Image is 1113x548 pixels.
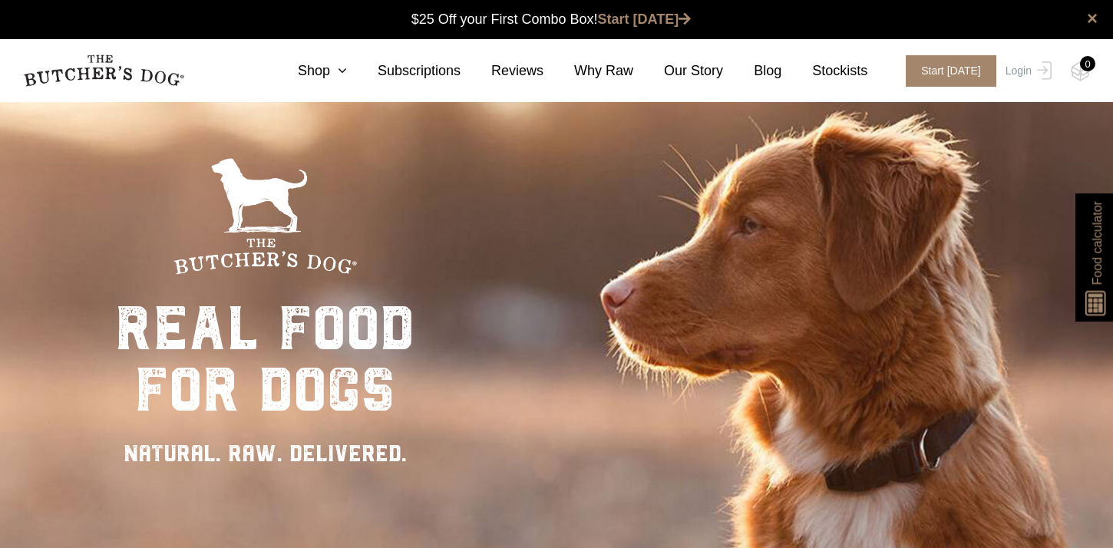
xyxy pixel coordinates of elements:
[1087,9,1098,28] a: close
[543,61,633,81] a: Why Raw
[1002,55,1052,87] a: Login
[115,298,414,421] div: real food for dogs
[115,436,414,470] div: NATURAL. RAW. DELIVERED.
[633,61,723,81] a: Our Story
[1080,56,1095,71] div: 0
[1071,61,1090,81] img: TBD_Cart-Empty.png
[267,61,347,81] a: Shop
[347,61,461,81] a: Subscriptions
[1088,201,1106,285] span: Food calculator
[906,55,996,87] span: Start [DATE]
[890,55,1002,87] a: Start [DATE]
[598,12,692,27] a: Start [DATE]
[781,61,867,81] a: Stockists
[723,61,781,81] a: Blog
[461,61,543,81] a: Reviews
